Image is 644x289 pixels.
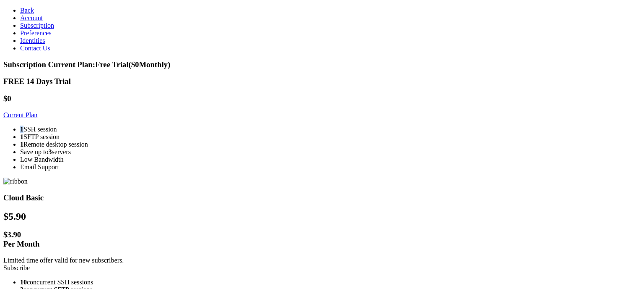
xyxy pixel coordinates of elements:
span: Current Plan: Free Trial ($ 0 Monthly) [48,60,171,69]
strong: 10 [20,278,27,286]
strong: 3 [49,148,52,155]
li: concurrent SSH sessions [20,278,641,286]
li: Remote desktop session [20,141,641,148]
h3: Subscription [3,60,641,69]
h1: $0 [3,94,641,103]
span: Limited time offer valid for new subscribers. [3,257,124,264]
a: Subscription [20,22,54,29]
strong: 1 [20,126,23,133]
a: Preferences [20,29,52,37]
a: Identities [20,37,45,44]
div: Per Month [3,239,641,249]
a: Back [20,7,34,14]
li: SFTP session [20,133,641,141]
img: ribbon [3,178,28,185]
a: Subscribe [3,264,30,271]
li: Low Bandwidth [20,156,641,163]
strong: 1 [20,133,23,140]
a: Contact Us [20,45,50,52]
h2: $ 5.90 [3,211,641,222]
strong: 1 [20,141,23,148]
h1: $ 3.90 [3,230,641,249]
a: Current Plan [3,111,37,118]
li: Email Support [20,163,641,171]
a: Account [20,14,43,21]
h3: FREE 14 Days Trial [3,77,641,86]
h3: Cloud Basic [3,193,641,202]
li: SSH session [20,126,641,133]
li: Save up to servers [20,148,641,156]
